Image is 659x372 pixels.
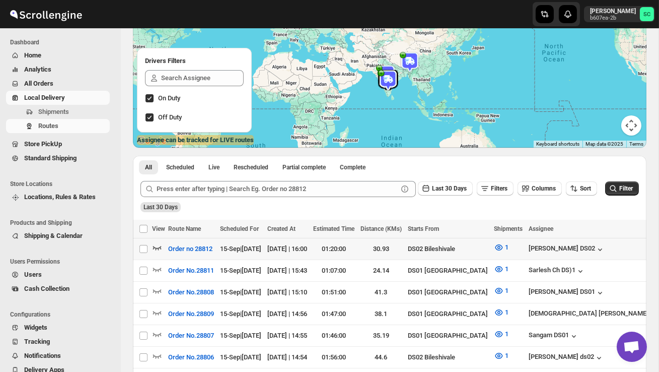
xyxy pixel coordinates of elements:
[418,181,473,196] button: Last 30 Days
[24,80,53,87] span: All Orders
[491,185,507,192] span: Filters
[585,141,623,147] span: Map data ©2025
[488,326,515,342] button: 1
[313,352,354,362] div: 01:56:00
[640,7,654,21] span: Sanjay chetri
[166,163,194,171] span: Scheduled
[529,225,553,232] span: Assignee
[162,284,220,300] button: Order No.28808
[505,287,508,294] span: 1
[135,135,169,148] img: Google
[38,122,58,130] span: Routes
[10,38,114,46] span: Dashboard
[6,321,110,335] button: Widgets
[6,119,110,133] button: Routes
[360,225,402,232] span: Distance (KMs)
[24,66,51,73] span: Analytics
[6,63,110,77] button: Analytics
[10,311,114,319] span: Configurations
[24,324,47,331] span: Widgets
[145,56,244,66] h2: Drivers Filters
[505,265,508,273] span: 1
[24,271,42,278] span: Users
[477,181,514,196] button: Filters
[234,163,268,171] span: Rescheduled
[340,163,365,171] span: Complete
[313,266,354,276] div: 01:07:00
[162,241,218,257] button: Order no 28812
[6,229,110,243] button: Shipping & Calendar
[6,268,110,282] button: Users
[313,225,354,232] span: Estimated Time
[6,105,110,119] button: Shipments
[566,181,597,196] button: Sort
[158,113,182,121] span: Off Duty
[158,94,180,102] span: On Duty
[505,243,508,251] span: 1
[532,185,556,192] span: Columns
[220,225,259,232] span: Scheduled For
[536,141,579,148] button: Keyboard shortcuts
[168,331,214,341] span: Order No.28807
[408,352,488,362] div: DS02 Bileshivale
[529,266,585,276] button: Sarlesh Ch DS)1
[162,306,220,322] button: Order No.28809
[6,190,110,204] button: Locations, Rules & Rates
[529,353,604,363] button: [PERSON_NAME] ds02
[488,348,515,364] button: 1
[24,232,83,239] span: Shipping & Calendar
[282,163,326,171] span: Partial complete
[488,261,515,277] button: 1
[267,287,307,297] div: [DATE] | 15:10
[220,353,261,361] span: 15-Sep | [DATE]
[313,287,354,297] div: 01:51:00
[313,331,354,341] div: 01:46:00
[168,266,214,276] span: Order No.28811
[267,309,307,319] div: [DATE] | 14:56
[38,108,69,115] span: Shipments
[10,258,114,266] span: Users Permissions
[220,245,261,253] span: 15-Sep | [DATE]
[580,185,591,192] span: Sort
[137,135,254,145] label: Assignee can be tracked for LIVE routes
[313,309,354,319] div: 01:47:00
[24,193,96,201] span: Locations, Rules & Rates
[10,219,114,227] span: Products and Shipping
[168,352,214,362] span: Order No.28806
[135,135,169,148] a: Open this area in Google Maps (opens a new window)
[313,244,354,254] div: 01:20:00
[139,160,158,174] button: All routes
[8,2,84,27] img: ScrollEngine
[505,308,508,316] span: 1
[360,287,402,297] div: 41.3
[168,287,214,297] span: Order No.28808
[24,285,69,292] span: Cash Collection
[6,282,110,296] button: Cash Collection
[267,266,307,276] div: [DATE] | 15:43
[24,154,77,162] span: Standard Shipping
[267,225,296,232] span: Created At
[505,352,508,359] span: 1
[529,244,605,255] button: [PERSON_NAME] DS02
[162,349,220,365] button: Order No.28806
[408,309,488,319] div: DS01 [GEOGRAPHIC_DATA]
[529,331,579,341] button: Sangam DS01
[408,287,488,297] div: DS01 [GEOGRAPHIC_DATA]
[408,331,488,341] div: DS01 [GEOGRAPHIC_DATA]
[168,244,212,254] span: Order no 28812
[157,181,398,197] input: Press enter after typing | Search Eg. Order no 28812
[220,310,261,318] span: 15-Sep | [DATE]
[360,309,402,319] div: 38.1
[505,330,508,338] span: 1
[267,352,307,362] div: [DATE] | 14:54
[6,349,110,363] button: Notifications
[408,225,439,232] span: Starts From
[145,163,152,171] span: All
[208,163,219,171] span: Live
[168,225,201,232] span: Route Name
[590,7,636,15] p: [PERSON_NAME]
[621,115,641,136] button: Map camera controls
[529,288,605,298] div: [PERSON_NAME] DS01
